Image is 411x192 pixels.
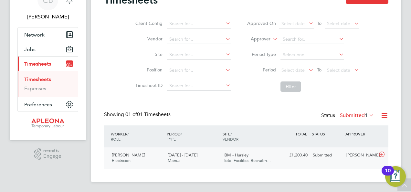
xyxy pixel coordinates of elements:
[281,67,305,73] span: Select date
[125,111,137,118] span: 01 of
[111,136,121,142] span: ROLE
[104,111,172,118] div: Showing
[365,112,368,119] span: 1
[241,36,270,42] label: Approver
[167,19,231,28] input: Search for...
[34,148,62,160] a: Powered byEngage
[344,150,377,161] div: [PERSON_NAME]
[24,46,36,52] span: Jobs
[127,131,129,136] span: /
[223,136,238,142] span: VENDOR
[221,128,277,145] div: SITE
[224,152,248,158] span: IBM - Hursley
[24,61,51,67] span: Timesheets
[165,128,221,145] div: PERIOD
[315,66,323,74] span: To
[181,131,182,136] span: /
[167,66,231,75] input: Search for...
[321,111,375,120] div: Status
[310,128,344,140] div: STATUS
[280,81,301,92] button: Filter
[18,27,78,42] button: Network
[230,131,232,136] span: /
[18,57,78,71] button: Timesheets
[247,67,276,73] label: Period
[277,150,310,161] div: £1,200.40
[281,21,305,27] span: Select date
[18,71,78,97] div: Timesheets
[247,20,276,26] label: Approved On
[167,136,176,142] span: TYPE
[167,81,231,91] input: Search for...
[43,148,61,154] span: Powered by
[18,42,78,56] button: Jobs
[24,101,52,108] span: Preferences
[17,13,78,21] span: Christopher Bunch
[168,158,182,163] span: Manual
[31,118,64,129] img: apleona-logo-retina.png
[133,67,163,73] label: Position
[43,154,61,159] span: Engage
[168,152,197,158] span: [DATE] - [DATE]
[385,171,391,179] div: 10
[280,50,344,59] input: Select one
[109,128,165,145] div: WORKER
[133,36,163,42] label: Vendor
[112,158,131,163] span: Electrician
[315,19,323,27] span: To
[24,32,45,38] span: Network
[224,158,271,163] span: Total Facilities Recruitm…
[17,118,78,129] a: Go to home page
[247,51,276,57] label: Period Type
[24,85,46,91] a: Expenses
[112,152,145,158] span: [PERSON_NAME]
[280,35,344,44] input: Search for...
[344,128,377,140] div: APPROVER
[295,131,307,136] span: TOTAL
[327,21,350,27] span: Select date
[125,111,171,118] span: 01 Timesheets
[340,112,374,119] label: Submitted
[327,67,350,73] span: Select date
[24,76,51,82] a: Timesheets
[133,20,163,26] label: Client Config
[385,166,406,187] button: Open Resource Center, 10 new notifications
[133,51,163,57] label: Site
[310,150,344,161] div: Submitted
[167,35,231,44] input: Search for...
[133,82,163,88] label: Timesheet ID
[18,97,78,112] button: Preferences
[167,50,231,59] input: Search for...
